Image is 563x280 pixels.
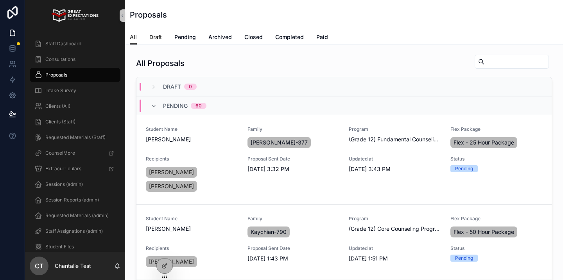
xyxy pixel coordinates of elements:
a: Requested Materials (Staff) [30,130,120,144]
div: scrollable content [25,31,125,252]
span: Recipients [146,156,238,162]
span: Requested Materials (Staff) [45,134,106,141]
span: Archived [208,33,232,41]
span: Completed [275,33,304,41]
span: Proposal Sent Date [247,245,340,251]
span: Session Reports (admin) [45,197,99,203]
a: Intake Survey [30,84,120,98]
img: App logo [52,9,98,22]
div: Pending [455,165,473,172]
span: Flex - 25 Hour Package [454,139,514,146]
span: Pending [163,102,188,110]
span: Flex - 50 Hour Package [454,228,514,236]
span: Family [247,216,340,222]
span: Program [349,126,441,132]
span: (Grade 12) Fundamental Counseling Program [349,136,441,143]
span: Clients (Staff) [45,119,75,125]
span: Clients (All) [45,103,70,109]
span: [DATE] 3:32 PM [247,165,340,173]
h1: Proposals [130,9,167,20]
span: [DATE] 1:43 PM [247,255,340,262]
a: Clients (Staff) [30,115,120,129]
h1: All Proposals [136,58,185,69]
span: Closed [244,33,263,41]
span: Staff Dashboard [45,41,81,47]
a: Student Files [30,240,120,254]
span: Status [450,156,543,162]
a: Completed [275,30,304,46]
span: CounselMore [45,150,75,156]
span: Intake Survey [45,87,76,94]
span: [PERSON_NAME] [149,168,194,176]
p: Chantalle Test [55,262,91,270]
a: [PERSON_NAME] [146,256,197,267]
a: Consultations [30,52,120,66]
a: [PERSON_NAME] [146,181,197,192]
span: Updated at [349,245,441,251]
a: All [130,30,137,45]
span: Paid [316,33,328,41]
a: Staff Dashboard [30,37,120,51]
span: Kaychian-790 [251,228,287,236]
span: Staff Assignations (admin) [45,228,103,234]
span: (Grade 12) Core Counseling Program [349,225,441,233]
a: Student Name[PERSON_NAME]FamilyKaychian-790Program(Grade 12) Core Counseling ProgramFlex PackageF... [136,204,552,280]
span: [PERSON_NAME]-377 [251,139,308,146]
div: Pending [455,255,473,262]
span: Pending [174,33,196,41]
span: Program [349,216,441,222]
a: Staff Assignations (admin) [30,224,120,238]
span: Extracurriculars [45,166,81,172]
span: Status [450,245,543,251]
span: Family [247,126,340,132]
span: Proposals [45,72,67,78]
a: Student Name[PERSON_NAME]Family[PERSON_NAME]-377Program(Grade 12) Fundamental Counseling ProgramF... [136,115,552,204]
span: Flex Package [450,216,543,222]
a: Extracurriculars [30,162,120,176]
span: Sessions (admin) [45,181,83,187]
span: Student Name [146,216,238,222]
div: 0 [189,84,192,90]
span: Student Name [146,126,238,132]
a: Draft [149,30,162,46]
a: Requested Materials (admin) [30,209,120,223]
span: Draft [149,33,162,41]
span: Recipients [146,245,238,251]
span: [PERSON_NAME] [149,258,194,266]
span: [DATE] 1:51 PM [349,255,441,262]
span: [DATE] 3:43 PM [349,165,441,173]
a: Pending [174,30,196,46]
span: CT [35,261,43,271]
a: CounselMore [30,146,120,160]
span: Consultations [45,56,75,62]
span: Student Files [45,244,74,250]
div: 60 [195,103,202,109]
a: Closed [244,30,263,46]
span: Proposal Sent Date [247,156,340,162]
span: All [130,33,137,41]
a: Sessions (admin) [30,177,120,191]
span: [PERSON_NAME] [146,225,238,233]
a: Paid [316,30,328,46]
span: [PERSON_NAME] [149,182,194,190]
a: Session Reports (admin) [30,193,120,207]
a: Clients (All) [30,99,120,113]
span: [PERSON_NAME] [146,136,238,143]
span: Flex Package [450,126,543,132]
a: Proposals [30,68,120,82]
span: Draft [163,83,181,91]
a: [PERSON_NAME] [146,167,197,178]
a: Archived [208,30,232,46]
span: Requested Materials (admin) [45,212,109,219]
span: Updated at [349,156,441,162]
